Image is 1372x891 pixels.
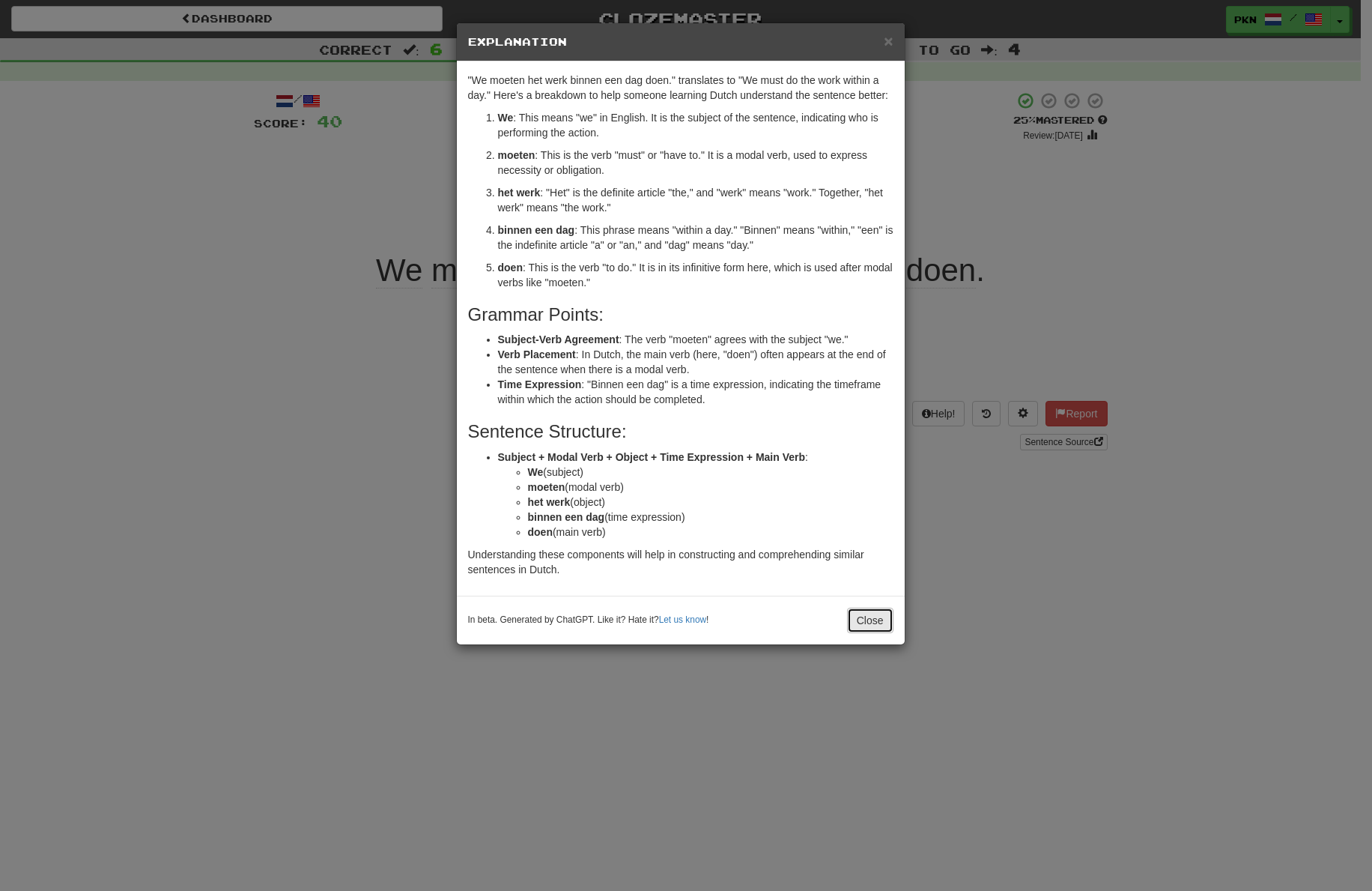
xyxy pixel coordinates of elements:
p: : This means "we" in English. It is the subject of the sentence, indicating who is performing the... [498,110,893,140]
strong: het werk [498,187,541,199]
p: : This phrase means "within a day." "Binnen" means "within," "een" is the indefinite article "a" ... [498,223,893,253]
li: : "Binnen een dag" is a time expression, indicating the timeframe within which the action should ... [498,377,893,407]
strong: We [498,112,514,124]
li: (object) [528,495,893,510]
strong: doen [528,526,553,538]
p: : "Het" is the definite article "the," and "werk" means "work." Together, "het werk" means "the w... [498,185,893,215]
li: : In Dutch, the main verb (here, "doen") often appears at the end of the sentence when there is a... [498,347,893,377]
strong: Time Expression [498,378,582,390]
strong: het werk [528,496,571,508]
strong: moeten [528,481,565,493]
li: (modal verb) [528,480,893,495]
h5: Explanation [468,34,893,49]
li: (time expression) [528,510,893,525]
li: (main verb) [528,525,893,540]
small: In beta. Generated by ChatGPT. Like it? Hate it? ! [468,614,709,626]
a: Let us know [659,614,706,625]
strong: Subject + Modal Verb + Object + Time Expression + Main Verb [498,451,806,463]
strong: Verb Placement [498,348,576,360]
p: : This is the verb "must" or "have to." It is a modal verb, used to express necessity or obligation. [498,148,893,178]
button: Close [847,608,893,633]
p: : This is the verb "to do." It is in its infinitive form here, which is used after modal verbs li... [498,260,893,290]
h3: Sentence Structure: [468,422,893,441]
button: Close [884,33,893,49]
strong: binnen een dag [498,224,575,236]
strong: binnen een dag [528,511,605,523]
p: Understanding these components will help in constructing and comprehending similar sentences in D... [468,547,893,577]
li: : [498,450,893,540]
li: : The verb "moeten" agrees with the subject "we." [498,332,893,347]
span: × [884,32,893,49]
strong: We [528,466,544,478]
p: "We moeten het werk binnen een dag doen." translates to "We must do the work within a day." Here'... [468,73,893,103]
strong: doen [498,262,523,274]
strong: moeten [498,149,535,161]
strong: Subject-Verb Agreement [498,333,619,345]
li: (subject) [528,465,893,480]
h3: Grammar Points: [468,305,893,324]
